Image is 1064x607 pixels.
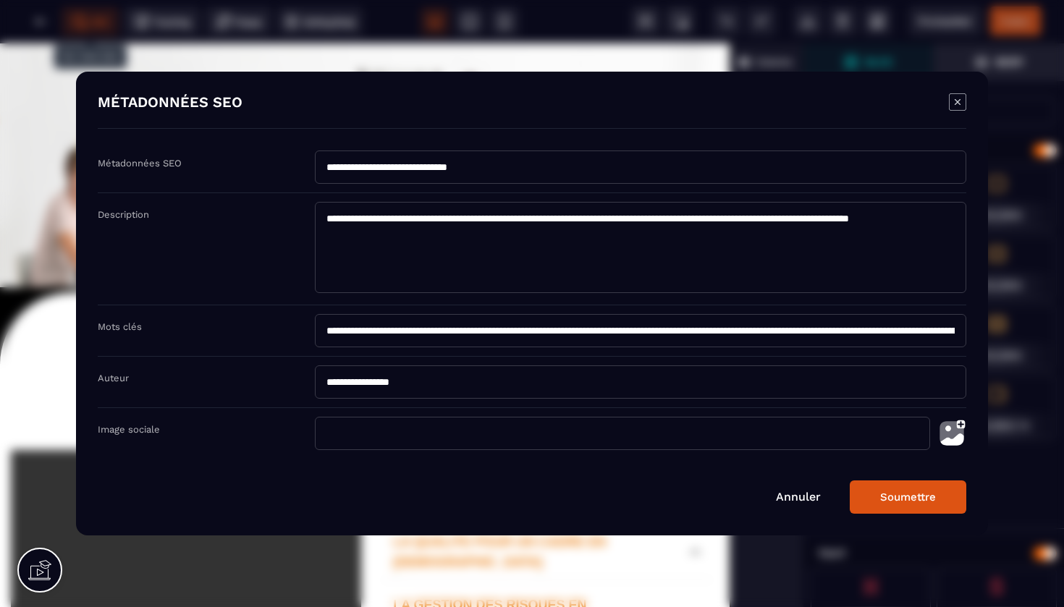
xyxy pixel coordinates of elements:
h4: MÉTADONNÉES SEO [98,93,242,114]
label: Image sociale [98,424,160,435]
label: Description [98,209,149,220]
b: LES FORMATIONS PROPOSEES 100% PRATICO-PRATIQUES 1000€ HT par jour [194,284,535,375]
p: LA GESTION DES RISQUES EN [DEMOGRAPHIC_DATA] [393,551,675,592]
img: photo-upload.002a6cb0.svg [937,417,966,450]
p: LA QUALITE POUR UN CADRE EN [DEMOGRAPHIC_DATA] [393,488,675,529]
p: MANAGEMENT ET LEADERSHIP [393,425,675,466]
label: Auteur [98,373,129,383]
button: Soumettre [850,480,966,514]
a: Annuler [776,490,821,504]
label: Métadonnées SEO [98,158,182,169]
label: Mots clés [98,321,142,332]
